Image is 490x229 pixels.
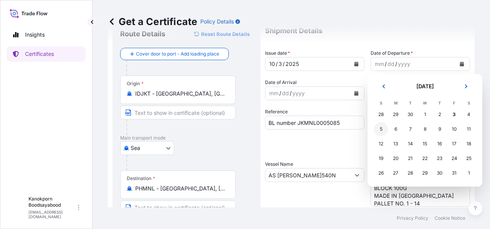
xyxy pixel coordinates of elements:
div: Monday, October 13, 2025 [389,137,403,151]
div: Saturday, October 4, 2025 [462,108,476,121]
div: Monday, October 27, 2025 [389,166,403,180]
div: Tuesday, September 30, 2025 [403,108,417,121]
div: Saturday, October 25, 2025 [462,152,476,165]
div: Thursday, October 2, 2025 [433,108,446,121]
table: October 2025 [374,99,476,180]
div: Monday, September 29, 2025 [389,108,403,121]
th: F [447,99,461,107]
div: Tuesday, October 7, 2025 [403,122,417,136]
h2: [DATE] [397,83,453,90]
div: Saturday, October 18, 2025 [462,137,476,151]
button: Next [458,80,475,93]
div: Sunday, October 5, 2025 [374,122,388,136]
div: Friday, October 31, 2025 [447,166,461,180]
th: T [432,99,447,107]
button: Previous [375,80,392,93]
div: Wednesday, October 22, 2025 [418,152,432,165]
div: Tuesday, October 21, 2025 [403,152,417,165]
p: Policy Details [200,18,234,25]
div: Monday, October 20, 2025 [389,152,403,165]
div: Monday, October 6, 2025 [389,122,403,136]
div: Wednesday, October 1, 2025 [418,108,432,121]
div: Friday, October 17, 2025 [447,137,461,151]
th: W [418,99,432,107]
th: M [388,99,403,107]
div: Thursday, October 9, 2025 [433,122,446,136]
th: S [374,99,388,107]
div: Sunday, October 19, 2025 [374,152,388,165]
section: Calendar [367,74,482,187]
div: Tuesday, October 14, 2025 [403,137,417,151]
div: Sunday, September 28, 2025 [374,108,388,121]
th: S [461,99,476,107]
div: Wednesday, October 29, 2025 [418,166,432,180]
div: Thursday, October 23, 2025 [433,152,446,165]
div: Saturday, November 1, 2025 [462,166,476,180]
p: Get a Certificate [108,15,197,28]
div: Wednesday, October 8, 2025 [418,122,432,136]
div: Sunday, October 12, 2025 [374,137,388,151]
div: Sunday, October 26, 2025 [374,166,388,180]
div: Friday, October 10, 2025 [447,122,461,136]
div: Thursday, October 16, 2025 [433,137,446,151]
div: Tuesday, October 28, 2025 [403,166,417,180]
div: Today, Friday, October 3, 2025 [447,108,461,121]
div: Friday, October 24, 2025 [447,152,461,165]
div: Saturday, October 11, 2025 [462,122,476,136]
th: T [403,99,418,107]
div: October 2025 [374,80,476,180]
div: Thursday, October 30, 2025 [433,166,446,180]
div: Wednesday, October 15, 2025 [418,137,432,151]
